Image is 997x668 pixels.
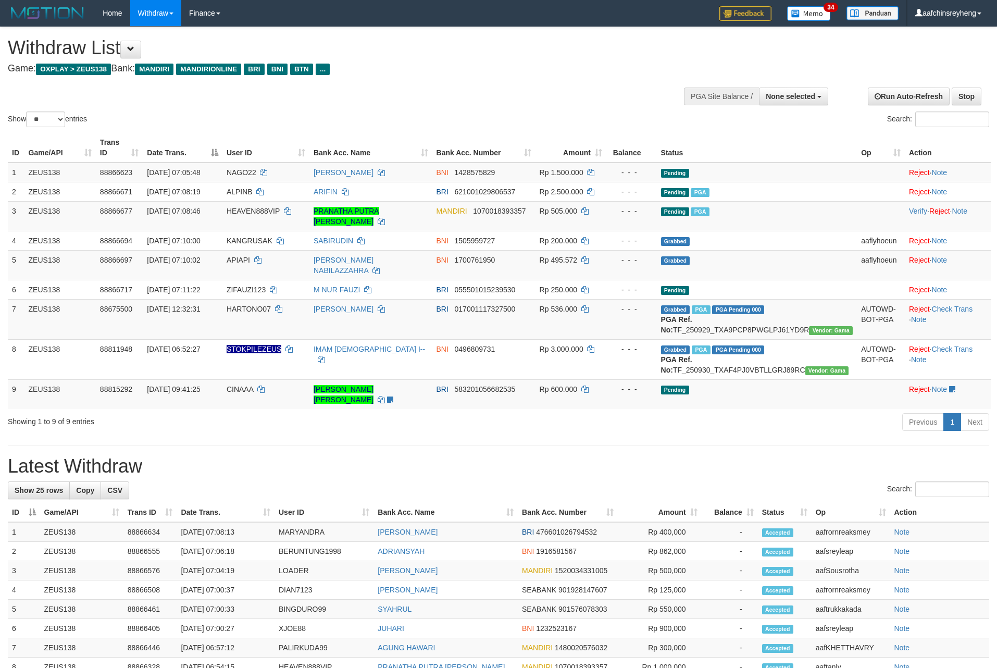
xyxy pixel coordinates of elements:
[909,256,930,264] a: Reject
[894,566,910,575] a: Note
[929,207,950,215] a: Reject
[657,299,857,339] td: TF_250929_TXA9PCP8PWGLPJ61YD9R
[932,237,948,245] a: Note
[909,168,930,177] a: Reject
[535,133,606,163] th: Amount: activate to sort column ascending
[555,644,607,652] span: Copy 1480020576032 to clipboard
[177,503,275,522] th: Date Trans.: activate to sort column ascending
[610,344,653,354] div: - - -
[275,522,373,542] td: MARYANDRA
[702,522,758,542] td: -
[857,250,905,280] td: aaflyhoeun
[8,280,24,299] td: 6
[437,286,448,294] span: BRI
[961,413,989,431] a: Next
[905,299,991,339] td: · ·
[378,586,438,594] a: [PERSON_NAME]
[909,305,930,313] a: Reject
[540,345,583,353] span: Rp 3.000.000
[8,600,40,619] td: 5
[227,286,266,294] span: ZIFAUZI123
[932,385,948,393] a: Note
[812,600,890,619] td: aaftrukkakada
[932,256,948,264] a: Note
[455,286,516,294] span: Copy 055501015239530 to clipboard
[24,163,96,182] td: ZEUS138
[177,561,275,580] td: [DATE] 07:04:19
[618,561,702,580] td: Rp 500,000
[812,542,890,561] td: aafsreyleap
[522,528,534,536] span: BRI
[558,605,607,613] span: Copy 901576078303 to clipboard
[857,231,905,250] td: aaflyhoeun
[40,542,123,561] td: ZEUS138
[610,384,653,394] div: - - -
[24,250,96,280] td: ZEUS138
[123,503,177,522] th: Trans ID: activate to sort column ascending
[24,339,96,379] td: ZEUS138
[432,133,535,163] th: Bank Acc. Number: activate to sort column ascending
[290,64,313,75] span: BTN
[177,600,275,619] td: [DATE] 07:00:33
[915,481,989,497] input: Search:
[147,256,200,264] span: [DATE] 07:10:02
[314,168,373,177] a: [PERSON_NAME]
[540,207,577,215] span: Rp 505.000
[702,503,758,522] th: Balance: activate to sort column ascending
[24,133,96,163] th: Game/API: activate to sort column ascending
[536,624,577,633] span: Copy 1232523167 to clipboard
[123,600,177,619] td: 88866461
[69,481,101,499] a: Copy
[437,305,448,313] span: BRI
[24,201,96,231] td: ZEUS138
[40,619,123,638] td: ZEUS138
[143,133,222,163] th: Date Trans.: activate to sort column descending
[661,305,690,314] span: Grabbed
[618,600,702,619] td: Rp 550,000
[8,201,24,231] td: 3
[177,638,275,658] td: [DATE] 06:57:12
[536,547,577,555] span: Copy 1916581567 to clipboard
[8,182,24,201] td: 2
[610,167,653,178] div: - - -
[518,503,618,522] th: Bank Acc. Number: activate to sort column ascending
[437,188,448,196] span: BRI
[932,188,948,196] a: Note
[314,188,338,196] a: ARIFIN
[8,64,654,74] h4: Game: Bank:
[437,256,448,264] span: BNI
[932,305,973,313] a: Check Trans
[275,503,373,522] th: User ID: activate to sort column ascending
[100,237,132,245] span: 88866694
[123,561,177,580] td: 88866576
[8,580,40,600] td: 4
[905,280,991,299] td: ·
[691,188,709,197] span: Marked by aafkaynarin
[692,305,710,314] span: Marked by aaftrukkakada
[610,236,653,246] div: - - -
[558,586,607,594] span: Copy 901928147607 to clipboard
[8,133,24,163] th: ID
[758,503,812,522] th: Status: activate to sort column ascending
[40,522,123,542] td: ZEUS138
[932,286,948,294] a: Note
[177,522,275,542] td: [DATE] 07:08:13
[905,182,991,201] td: ·
[107,486,122,494] span: CSV
[952,207,967,215] a: Note
[378,644,435,652] a: AGUNG HAWARI
[555,566,607,575] span: Copy 1520034331005 to clipboard
[314,385,373,404] a: [PERSON_NAME] [PERSON_NAME]
[8,112,87,127] label: Show entries
[702,580,758,600] td: -
[455,168,495,177] span: Copy 1428575829 to clipboard
[455,237,495,245] span: Copy 1505959727 to clipboard
[24,379,96,409] td: ZEUS138
[8,299,24,339] td: 7
[123,580,177,600] td: 88866508
[857,133,905,163] th: Op: activate to sort column ascending
[96,133,143,163] th: Trans ID: activate to sort column ascending
[610,187,653,197] div: - - -
[100,345,132,353] span: 88811948
[618,638,702,658] td: Rp 300,000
